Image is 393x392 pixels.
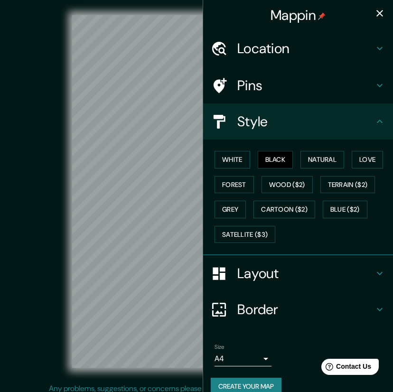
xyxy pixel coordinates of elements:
div: Style [203,103,393,140]
canvas: Map [72,15,321,368]
button: Wood ($2) [262,176,313,194]
div: Location [203,30,393,66]
div: A4 [215,351,271,366]
h4: Layout [237,265,374,282]
img: pin-icon.png [318,12,326,20]
div: Layout [203,255,393,291]
h4: Location [237,40,374,57]
h4: Style [237,113,374,130]
h4: Pins [237,77,374,94]
button: Cartoon ($2) [253,201,315,218]
button: White [215,151,250,168]
h4: Border [237,301,374,318]
h4: Mappin [271,7,326,24]
label: Size [215,343,225,351]
div: Pins [203,67,393,103]
button: Natural [300,151,344,168]
button: Blue ($2) [323,201,367,218]
button: Black [258,151,293,168]
button: Forest [215,176,254,194]
button: Grey [215,201,246,218]
iframe: Help widget launcher [309,355,383,382]
button: Terrain ($2) [320,176,375,194]
button: Love [352,151,383,168]
div: Border [203,291,393,327]
button: Satellite ($3) [215,226,275,243]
